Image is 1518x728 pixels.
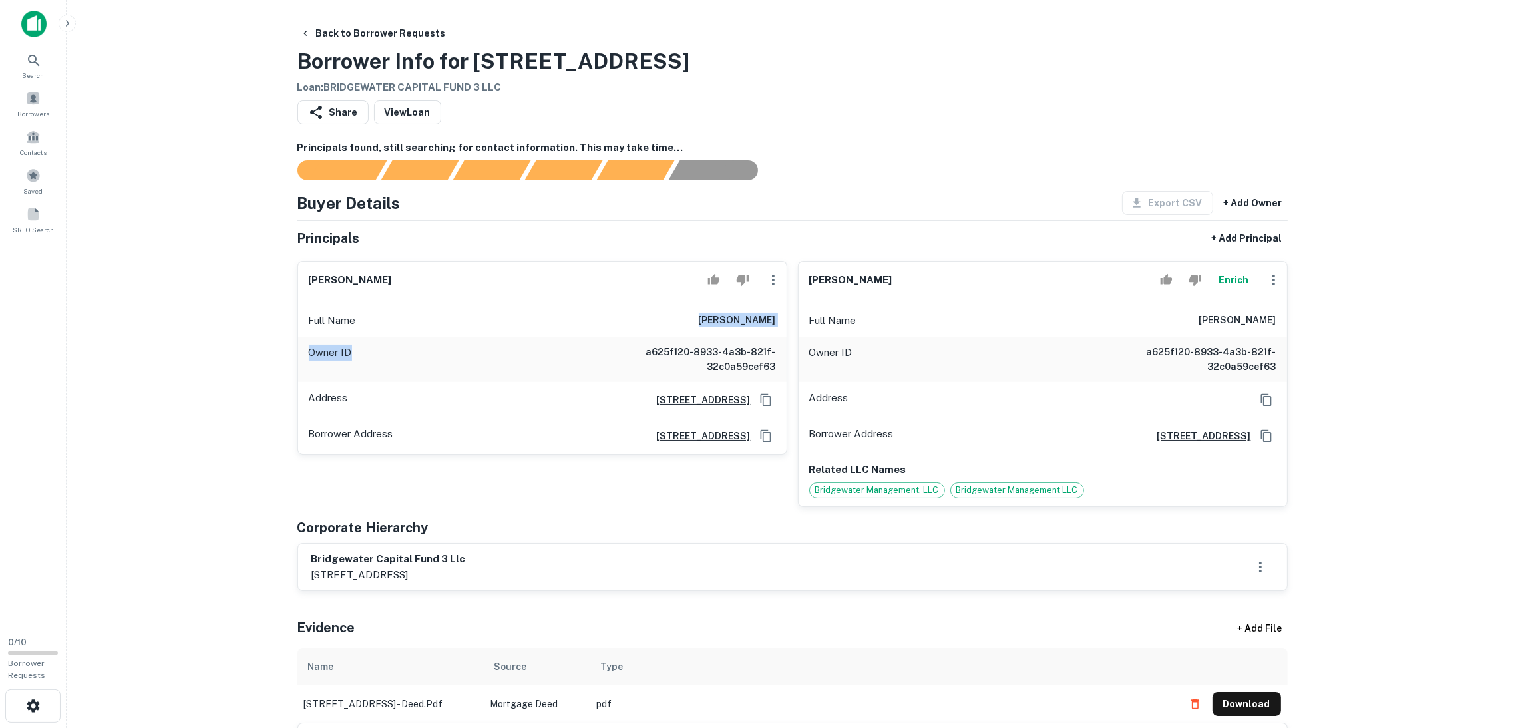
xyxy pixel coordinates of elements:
h5: Principals [297,228,360,248]
h5: Evidence [297,618,355,637]
p: Full Name [309,313,356,329]
button: Copy Address [1256,390,1276,410]
button: + Add Owner [1219,191,1288,215]
div: + Add File [1213,616,1306,640]
span: Contacts [20,147,47,158]
p: Address [809,390,849,410]
button: Reject [1183,267,1207,293]
button: Accept [1155,267,1178,293]
span: Saved [24,186,43,196]
h6: Loan : BRIDGEWATER CAPITAL FUND 3 LLC [297,80,690,95]
td: pdf [590,685,1177,723]
h6: a625f120-8933-4a3b-821f-32c0a59cef63 [616,345,776,374]
div: Principals found, AI now looking for contact information... [524,160,602,180]
h6: [PERSON_NAME] [309,273,392,288]
div: Principals found, still searching for contact information. This may take time... [596,160,674,180]
button: Reject [731,267,754,293]
td: [STREET_ADDRESS] - deed.pdf [297,685,484,723]
button: Share [297,100,369,124]
p: Borrower Address [309,426,393,446]
p: [STREET_ADDRESS] [311,567,466,583]
div: Your request is received and processing... [381,160,459,180]
a: [STREET_ADDRESS] [1147,429,1251,443]
a: [STREET_ADDRESS] [646,393,751,407]
a: ViewLoan [374,100,441,124]
p: Owner ID [809,345,853,374]
h6: [PERSON_NAME] [1199,313,1276,329]
img: capitalize-icon.png [21,11,47,37]
a: Saved [4,163,63,199]
h6: [PERSON_NAME] [699,313,776,329]
a: Contacts [4,124,63,160]
button: Copy Address [756,426,776,446]
th: Type [590,648,1177,685]
td: Mortgage Deed [484,685,590,723]
th: Name [297,648,484,685]
button: Enrich [1213,267,1255,293]
a: Borrowers [4,86,63,122]
p: Full Name [809,313,856,329]
p: Borrower Address [809,426,894,446]
h4: Buyer Details [297,191,401,215]
p: Owner ID [309,345,352,374]
span: 0 / 10 [8,637,27,647]
div: AI fulfillment process complete. [669,160,774,180]
button: Delete file [1183,693,1207,715]
span: Bridgewater Management, LLC [810,484,944,497]
p: Related LLC Names [809,462,1276,478]
th: Source [484,648,590,685]
button: Download [1213,692,1281,716]
div: Source [494,659,527,675]
span: Bridgewater Management LLC [951,484,1083,497]
h6: [PERSON_NAME] [809,273,892,288]
div: Sending borrower request to AI... [282,160,381,180]
a: [STREET_ADDRESS] [646,429,751,443]
button: Copy Address [756,390,776,410]
span: Search [23,70,45,81]
h6: a625f120-8933-4a3b-821f-32c0a59cef63 [1117,345,1276,374]
iframe: Chat Widget [1451,622,1518,685]
button: Copy Address [1256,426,1276,446]
button: Accept [702,267,725,293]
button: + Add Principal [1207,226,1288,250]
h3: Borrower Info for [STREET_ADDRESS] [297,45,690,77]
div: Type [601,659,624,675]
h6: bridgewater capital fund 3 llc [311,552,466,567]
span: SREO Search [13,224,54,235]
p: Address [309,390,348,410]
span: Borrower Requests [8,659,45,680]
h5: Corporate Hierarchy [297,518,429,538]
button: Back to Borrower Requests [295,21,451,45]
a: Search [4,47,63,83]
a: SREO Search [4,202,63,238]
div: scrollable content [297,648,1288,723]
div: Name [308,659,334,675]
span: Borrowers [17,108,49,119]
h6: Principals found, still searching for contact information. This may take time... [297,140,1288,156]
div: Documents found, AI parsing details... [453,160,530,180]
